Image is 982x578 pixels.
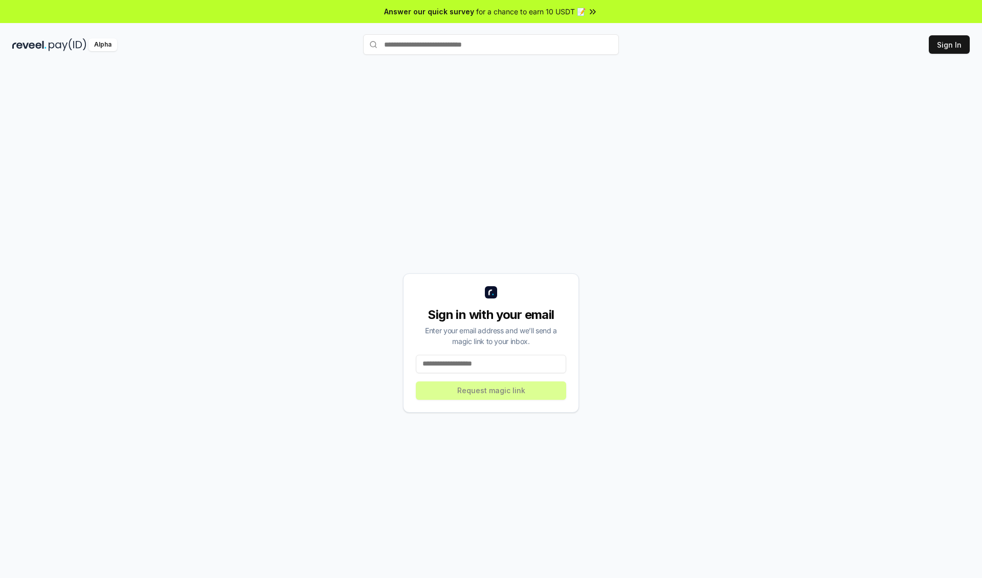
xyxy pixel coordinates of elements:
div: Enter your email address and we’ll send a magic link to your inbox. [416,325,566,347]
span: Answer our quick survey [384,6,474,17]
div: Sign in with your email [416,307,566,323]
img: logo_small [485,286,497,298]
span: for a chance to earn 10 USDT 📝 [476,6,586,17]
button: Sign In [929,35,970,54]
img: reveel_dark [12,38,47,51]
div: Alpha [88,38,117,51]
img: pay_id [49,38,86,51]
